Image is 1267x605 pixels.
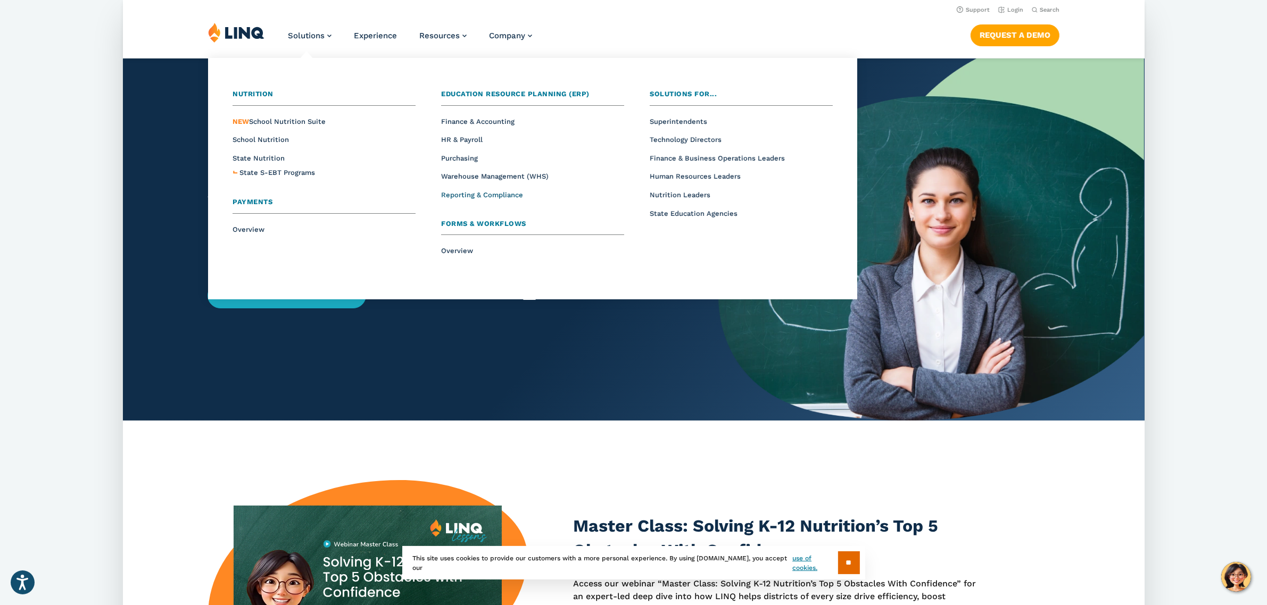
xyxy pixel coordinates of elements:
[650,89,833,106] a: Solutions for...
[650,191,710,199] a: Nutrition Leaders
[419,31,460,40] span: Resources
[288,31,332,40] a: Solutions
[792,553,838,573] a: use of cookies.
[573,514,986,562] h3: Master Class: Solving K-12 Nutrition’s Top 5 Obstacles With Confidence
[239,169,315,177] span: State S-EBT Programs
[288,22,532,57] nav: Primary Navigation
[441,154,478,162] a: Purchasing
[1039,6,1059,13] span: Search
[970,22,1059,46] nav: Button Navigation
[441,247,473,255] a: Overview
[441,90,590,98] span: Education Resource Planning (ERP)
[650,172,741,180] a: Human Resources Leaders
[233,117,326,125] span: School Nutrition Suite
[650,209,738,217] a: State Education Agencies
[233,90,274,98] span: Nutrition
[1031,6,1059,14] button: Open Search Bar
[998,6,1023,13] a: Login
[354,31,397,40] a: Experience
[650,90,717,98] span: Solutions for...
[233,225,264,233] a: Overview
[123,3,1145,15] nav: Utility Navigation
[441,220,526,228] span: Forms & Workflows
[441,219,624,236] a: Forms & Workflows
[970,24,1059,46] a: Request a Demo
[288,31,325,40] span: Solutions
[208,22,264,43] img: LINQ | K‑12 Software
[489,31,532,40] a: Company
[1221,562,1251,592] button: Hello, have a question? Let’s chat.
[233,117,326,125] a: NEWSchool Nutrition Suite
[233,89,416,106] a: Nutrition
[441,172,549,180] a: Warehouse Management (WHS)
[441,136,483,144] a: HR & Payroll
[233,154,285,162] a: State Nutrition
[441,191,523,199] a: Reporting & Compliance
[233,197,416,214] a: Payments
[233,136,289,144] a: School Nutrition
[718,58,1144,421] img: Home Banner
[441,89,624,106] a: Education Resource Planning (ERP)
[441,117,515,125] a: Finance & Accounting
[419,31,467,40] a: Resources
[650,136,722,144] a: Technology Directors
[956,6,989,13] a: Support
[233,198,272,206] span: Payments
[650,154,785,162] a: Finance & Business Operations Leaders
[650,117,707,125] a: Superintendents
[233,117,249,125] span: NEW
[489,31,525,40] span: Company
[239,167,315,179] a: State S-EBT Programs
[402,546,865,579] div: This site uses cookies to provide our customers with a more personal experience. By using [DOMAIN...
